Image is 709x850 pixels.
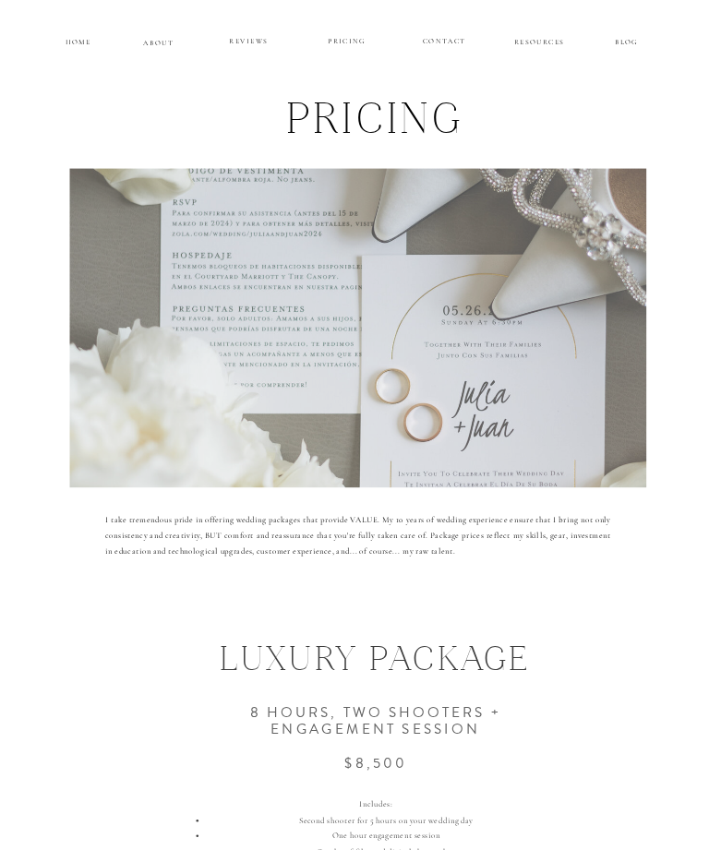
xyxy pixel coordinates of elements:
a: PRICING [311,35,382,49]
h1: LUXURY PACKAGE [91,636,660,674]
li: One hour engagement session [205,828,567,844]
h1: pRICING [104,90,646,155]
a: RESOURCES [512,35,566,45]
p: I take tremendous pride in offering wedding packages that provide VALUE. My 10 years of wedding e... [105,512,611,570]
a: REVIEWS [213,35,284,49]
h3: 8 hours, two shooters + Engagement session $8,500 [160,687,592,781]
a: CONTACT [423,35,466,45]
a: BLOG [600,35,654,45]
a: ABOUT [143,36,174,46]
span: Includes: [359,799,392,809]
a: HOME [63,35,92,45]
li: Second shooter for 5 hours on your wedding day [205,812,567,828]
